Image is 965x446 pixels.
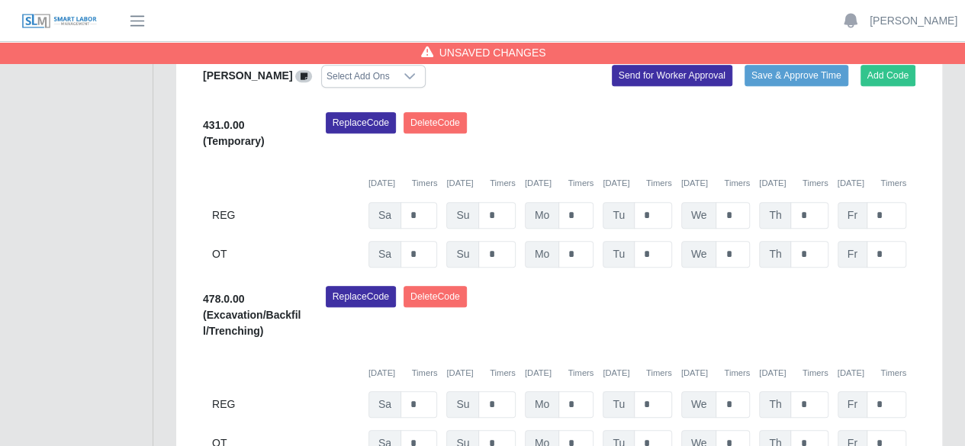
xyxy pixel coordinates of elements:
[803,177,828,190] button: Timers
[681,177,750,190] div: [DATE]
[880,367,906,380] button: Timers
[412,177,438,190] button: Timers
[368,202,401,229] span: Sa
[803,367,828,380] button: Timers
[446,367,515,380] div: [DATE]
[603,177,671,190] div: [DATE]
[212,202,359,229] div: REG
[759,202,791,229] span: Th
[326,112,396,133] button: ReplaceCode
[439,45,546,60] span: Unsaved Changes
[446,391,479,418] span: Su
[759,177,828,190] div: [DATE]
[603,367,671,380] div: [DATE]
[724,367,750,380] button: Timers
[525,177,593,190] div: [DATE]
[870,13,957,29] a: [PERSON_NAME]
[404,286,467,307] button: DeleteCode
[212,241,359,268] div: OT
[724,177,750,190] button: Timers
[203,293,301,337] b: 478.0.00 (Excavation/Backfill/Trenching)
[603,241,635,268] span: Tu
[322,66,394,87] div: Select Add Ons
[681,367,750,380] div: [DATE]
[681,202,717,229] span: We
[681,241,717,268] span: We
[838,367,906,380] div: [DATE]
[21,13,98,30] img: SLM Logo
[646,367,672,380] button: Timers
[446,177,515,190] div: [DATE]
[568,177,593,190] button: Timers
[860,65,916,86] button: Add Code
[446,241,479,268] span: Su
[525,241,559,268] span: Mo
[368,391,401,418] span: Sa
[490,177,516,190] button: Timers
[295,69,312,82] a: View/Edit Notes
[681,391,717,418] span: We
[603,391,635,418] span: Tu
[412,367,438,380] button: Timers
[368,367,437,380] div: [DATE]
[838,391,867,418] span: Fr
[646,177,672,190] button: Timers
[446,202,479,229] span: Su
[603,202,635,229] span: Tu
[745,65,848,86] button: Save & Approve Time
[568,367,593,380] button: Timers
[759,391,791,418] span: Th
[759,241,791,268] span: Th
[490,367,516,380] button: Timers
[525,367,593,380] div: [DATE]
[404,112,467,133] button: DeleteCode
[203,119,265,147] b: 431.0.00 (Temporary)
[838,177,906,190] div: [DATE]
[838,241,867,268] span: Fr
[880,177,906,190] button: Timers
[525,202,559,229] span: Mo
[212,391,359,418] div: REG
[368,241,401,268] span: Sa
[838,202,867,229] span: Fr
[612,65,732,86] button: Send for Worker Approval
[525,391,559,418] span: Mo
[203,69,292,82] b: [PERSON_NAME]
[759,367,828,380] div: [DATE]
[368,177,437,190] div: [DATE]
[326,286,396,307] button: ReplaceCode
